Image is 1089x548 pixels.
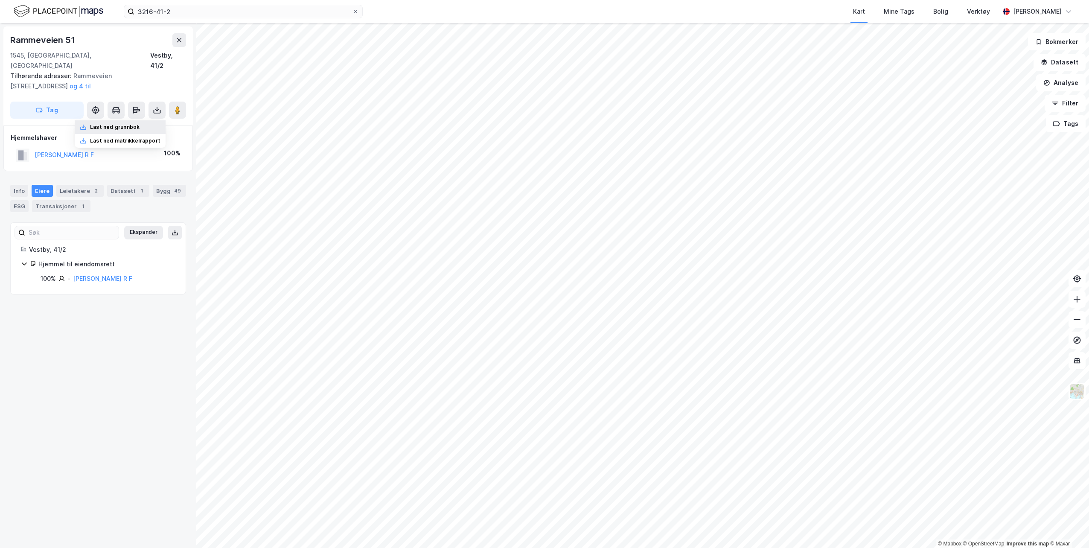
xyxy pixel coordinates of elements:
input: Søk på adresse, matrikkel, gårdeiere, leietakere eller personer [134,5,352,18]
button: Datasett [1034,54,1086,71]
div: 100% [41,274,56,284]
button: Bokmerker [1028,33,1086,50]
div: 100% [164,148,181,158]
div: ESG [10,200,29,212]
div: Rammeveien [STREET_ADDRESS] [10,71,179,91]
div: [PERSON_NAME] [1013,6,1062,17]
button: Tag [10,102,84,119]
div: 2 [92,187,100,195]
a: OpenStreetMap [963,541,1005,547]
div: Mine Tags [884,6,914,17]
div: 1 [79,202,87,210]
a: Improve this map [1007,541,1049,547]
button: Tags [1046,115,1086,132]
div: 1545, [GEOGRAPHIC_DATA], [GEOGRAPHIC_DATA] [10,50,150,71]
div: 49 [172,187,183,195]
div: Eiere [32,185,53,197]
button: Filter [1045,95,1086,112]
span: Tilhørende adresser: [10,72,73,79]
div: Rammeveien 51 [10,33,76,47]
div: Bolig [933,6,948,17]
iframe: Chat Widget [1046,507,1089,548]
div: Leietakere [56,185,104,197]
div: Hjemmelshaver [11,133,186,143]
input: Søk [25,226,119,239]
div: Verktøy [967,6,990,17]
div: - [67,274,70,284]
a: Mapbox [938,541,961,547]
div: Last ned grunnbok [90,124,140,131]
div: Vestby, 41/2 [29,245,175,255]
div: Bygg [153,185,186,197]
div: Kart [853,6,865,17]
div: Transaksjoner [32,200,90,212]
button: Analyse [1036,74,1086,91]
div: Last ned matrikkelrapport [90,137,160,144]
div: 1 [137,187,146,195]
div: Vestby, 41/2 [150,50,186,71]
img: Z [1069,383,1085,399]
a: [PERSON_NAME] R F [73,275,132,282]
div: Info [10,185,28,197]
img: logo.f888ab2527a4732fd821a326f86c7f29.svg [14,4,103,19]
div: Datasett [107,185,149,197]
button: Ekspander [124,226,163,239]
div: Hjemmel til eiendomsrett [38,259,175,269]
